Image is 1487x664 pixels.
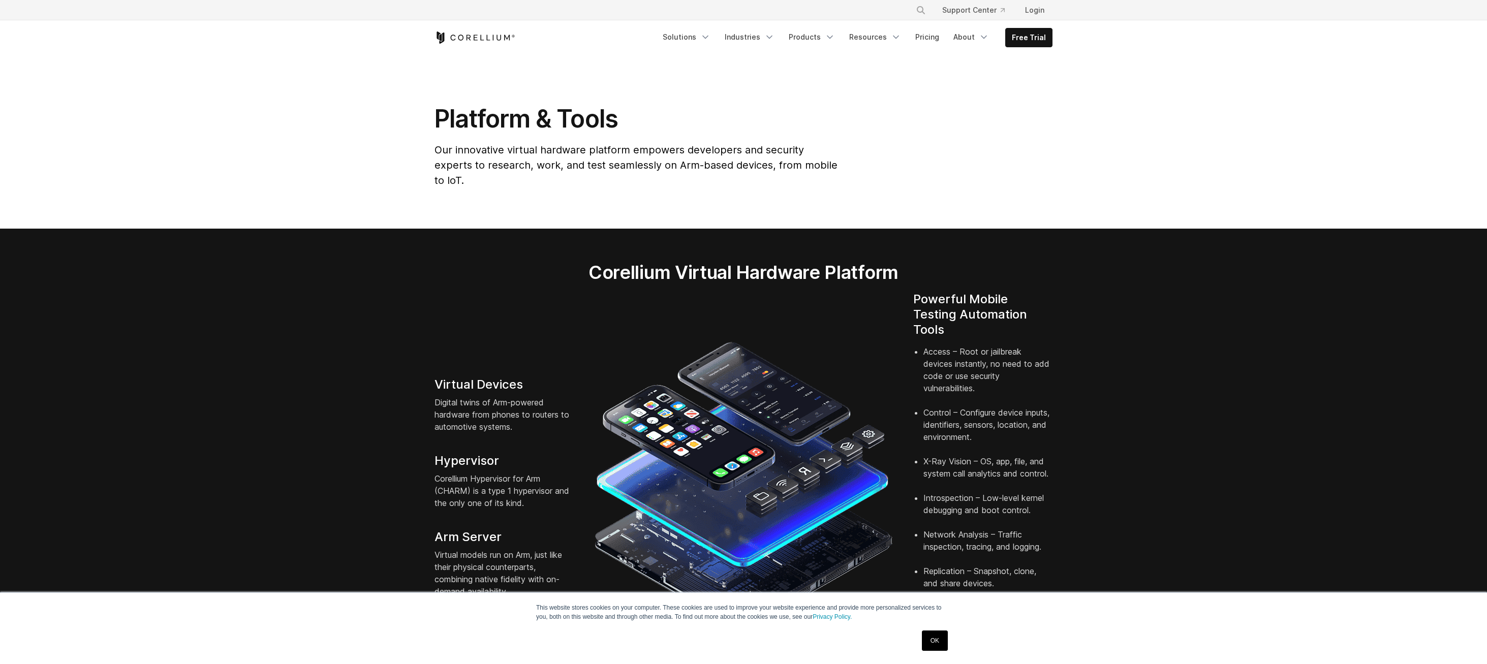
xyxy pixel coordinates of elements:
[909,28,945,46] a: Pricing
[843,28,907,46] a: Resources
[913,292,1052,337] h4: Powerful Mobile Testing Automation Tools
[923,528,1052,565] li: Network Analysis – Traffic inspection, tracing, and logging.
[1006,28,1052,47] a: Free Trial
[923,492,1052,528] li: Introspection – Low-level kernel debugging and boot control.
[594,337,893,636] img: iPhone and Android virtual machine and testing tools
[813,613,852,620] a: Privacy Policy.
[657,28,1052,47] div: Navigation Menu
[536,603,951,621] p: This website stores cookies on your computer. These cookies are used to improve your website expe...
[435,377,574,392] h4: Virtual Devices
[435,472,574,509] p: Corellium Hypervisor for Arm (CHARM) is a type 1 hypervisor and the only one of its kind.
[922,630,948,651] a: OK
[435,104,840,134] h1: Platform & Tools
[923,565,1052,602] li: Replication – Snapshot, clone, and share devices.
[435,144,838,186] span: Our innovative virtual hardware platform empowers developers and security experts to research, wo...
[719,28,781,46] a: Industries
[435,31,515,44] a: Corellium Home
[923,455,1052,492] li: X-Ray Vision – OS, app, file, and system call analytics and control.
[435,549,574,597] p: Virtual models run on Arm, just like their physical counterparts, combining native fidelity with ...
[783,28,841,46] a: Products
[435,396,574,433] p: Digital twins of Arm-powered hardware from phones to routers to automotive systems.
[934,1,1013,19] a: Support Center
[923,345,1052,406] li: Access – Root or jailbreak devices instantly, no need to add code or use security vulnerabilities.
[435,529,574,545] h4: Arm Server
[657,28,717,46] a: Solutions
[541,261,946,283] h2: Corellium Virtual Hardware Platform
[1017,1,1052,19] a: Login
[947,28,995,46] a: About
[923,406,1052,455] li: Control – Configure device inputs, identifiers, sensors, location, and environment.
[435,453,574,468] h4: Hypervisor
[912,1,930,19] button: Search
[904,1,1052,19] div: Navigation Menu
